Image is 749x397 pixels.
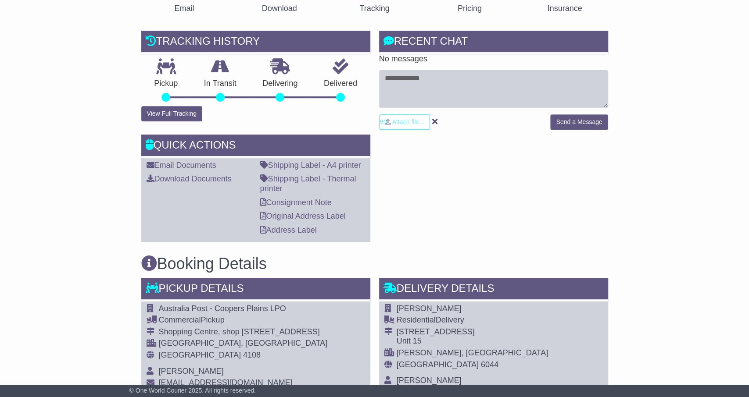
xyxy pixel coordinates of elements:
div: Shopping Centre, shop [STREET_ADDRESS] [159,327,328,337]
span: Australia Post - Coopers Plains LPO [159,304,286,313]
p: Pickup [141,79,191,89]
a: Email Documents [147,161,216,170]
span: [PERSON_NAME] [397,376,462,385]
a: Consignment Note [260,198,332,207]
div: Delivery [397,315,548,325]
h3: Booking Details [141,255,608,273]
span: [EMAIL_ADDRESS][DOMAIN_NAME] [159,378,293,387]
div: [PERSON_NAME], [GEOGRAPHIC_DATA] [397,348,548,358]
div: Quick Actions [141,135,370,158]
span: [PERSON_NAME] [159,367,224,376]
div: Pickup [159,315,328,325]
a: Address Label [260,226,317,234]
div: Email [174,3,194,14]
span: Residential [397,315,436,324]
a: Original Address Label [260,212,346,220]
p: Delivering [250,79,311,89]
span: [GEOGRAPHIC_DATA] [159,351,241,359]
p: Delivered [311,79,370,89]
div: RECENT CHAT [379,31,608,54]
div: Delivery Details [379,278,608,301]
div: Pricing [458,3,482,14]
div: Tracking [359,3,389,14]
div: Pickup Details [141,278,370,301]
span: 6044 [481,360,498,369]
a: Shipping Label - Thermal printer [260,174,356,193]
p: In Transit [191,79,250,89]
span: [PERSON_NAME] [397,304,462,313]
span: 4108 [243,351,261,359]
span: Commercial [159,315,201,324]
div: [GEOGRAPHIC_DATA], [GEOGRAPHIC_DATA] [159,339,328,348]
div: Insurance [548,3,582,14]
button: View Full Tracking [141,106,202,121]
button: Send a Message [550,114,608,130]
div: Download [262,3,297,14]
span: © One World Courier 2025. All rights reserved. [129,387,256,394]
div: Tracking history [141,31,370,54]
a: Download Documents [147,174,232,183]
a: Shipping Label - A4 printer [260,161,361,170]
div: Unit 15 [397,337,548,346]
p: No messages [379,54,608,64]
div: [STREET_ADDRESS] [397,327,548,337]
span: [GEOGRAPHIC_DATA] [397,360,479,369]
